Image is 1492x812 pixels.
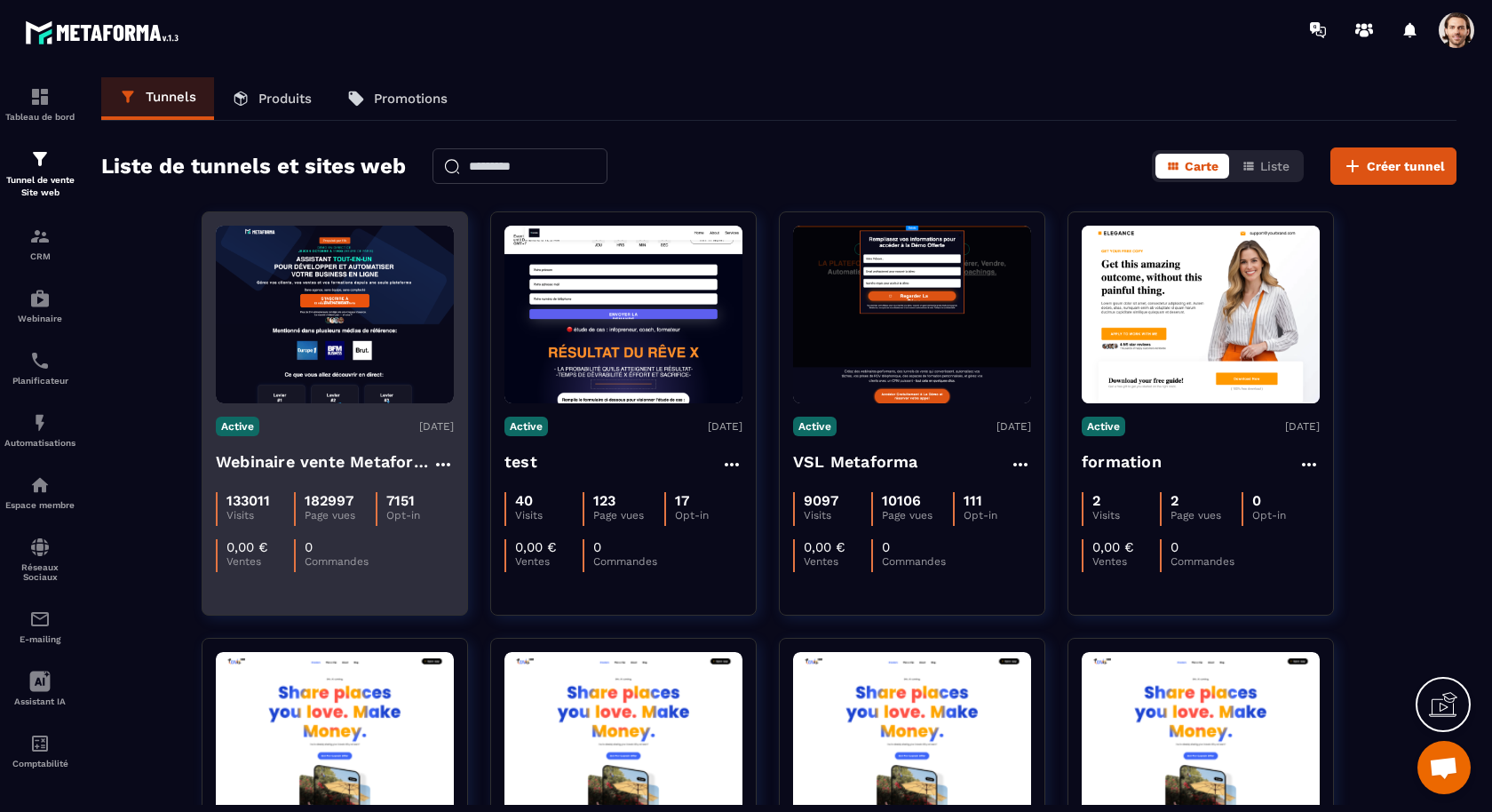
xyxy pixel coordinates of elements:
[804,509,871,521] p: Visits
[4,697,75,706] p: Assistant IA
[964,492,982,509] p: 111
[29,350,51,371] img: scheduler
[1171,492,1179,509] p: 2
[1417,741,1471,794] div: Ouvrir le chat
[515,555,583,568] p: Ventes
[882,509,952,521] p: Page vues
[996,420,1031,433] p: [DATE]
[29,474,51,496] img: automations
[4,73,75,135] a: formationformationTableau de bord
[305,509,375,521] p: Page vues
[804,539,845,555] p: 0,00 €
[4,275,75,337] a: automationsautomationsWebinaire
[226,539,268,555] p: 0,00 €
[101,77,214,120] a: Tunnels
[1231,154,1300,179] button: Liste
[675,509,742,521] p: Opt-in
[386,492,415,509] p: 7151
[4,174,75,199] p: Tunnel de vente Site web
[593,555,661,568] p: Commandes
[4,399,75,461] a: automationsautomationsAutomatisations
[4,595,75,657] a: emailemailE-mailing
[1092,539,1134,555] p: 0,00 €
[4,112,75,122] p: Tableau de bord
[793,417,837,436] p: Active
[4,759,75,768] p: Comptabilité
[882,539,890,555] p: 0
[101,148,406,184] h2: Liste de tunnels et sites web
[4,657,75,720] a: Assistant IA
[216,450,433,474] h4: Webinaire vente Metaforma
[593,509,663,521] p: Page vues
[593,492,615,509] p: 123
[1092,555,1160,568] p: Ventes
[29,537,51,558] img: social-network
[4,720,75,782] a: accountantaccountantComptabilité
[386,509,454,521] p: Opt-in
[1330,147,1456,185] button: Créer tunnel
[1082,450,1162,474] h4: formation
[1171,509,1241,521] p: Page vues
[1171,539,1179,555] p: 0
[4,562,75,582] p: Réseaux Sociaux
[29,733,51,754] img: accountant
[1155,154,1229,179] button: Carte
[804,492,838,509] p: 9097
[4,461,75,523] a: automationsautomationsEspace membre
[1285,420,1320,433] p: [DATE]
[29,288,51,309] img: automations
[708,420,742,433] p: [DATE]
[804,555,871,568] p: Ventes
[226,555,294,568] p: Ventes
[4,251,75,261] p: CRM
[593,539,601,555] p: 0
[329,77,465,120] a: Promotions
[25,16,185,49] img: logo
[258,91,312,107] p: Produits
[1082,226,1320,403] img: image
[4,500,75,510] p: Espace membre
[964,509,1031,521] p: Opt-in
[29,412,51,434] img: automations
[226,492,270,509] p: 133011
[1092,509,1160,521] p: Visits
[305,539,313,555] p: 0
[216,417,259,436] p: Active
[515,539,557,555] p: 0,00 €
[793,450,918,474] h4: VSL Metaforma
[882,492,921,509] p: 10106
[29,226,51,247] img: formation
[1092,492,1100,509] p: 2
[675,492,689,509] p: 17
[4,314,75,323] p: Webinaire
[504,417,548,436] p: Active
[793,226,1031,403] img: image
[515,492,533,509] p: 40
[214,77,329,120] a: Produits
[504,450,537,474] h4: test
[29,86,51,107] img: formation
[374,91,448,107] p: Promotions
[4,212,75,275] a: formationformationCRM
[1252,492,1261,509] p: 0
[29,609,51,630] img: email
[1260,159,1290,173] span: Liste
[1171,555,1238,568] p: Commandes
[146,89,196,105] p: Tunnels
[216,226,454,403] img: image
[4,337,75,399] a: schedulerschedulerPlanificateur
[305,555,372,568] p: Commandes
[4,135,75,212] a: formationformationTunnel de vente Site web
[1367,157,1445,175] span: Créer tunnel
[4,438,75,448] p: Automatisations
[882,555,949,568] p: Commandes
[4,634,75,644] p: E-mailing
[515,509,583,521] p: Visits
[1185,159,1218,173] span: Carte
[29,148,51,170] img: formation
[305,492,353,509] p: 182997
[4,523,75,595] a: social-networksocial-networkRéseaux Sociaux
[4,376,75,386] p: Planificateur
[226,509,294,521] p: Visits
[419,420,454,433] p: [DATE]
